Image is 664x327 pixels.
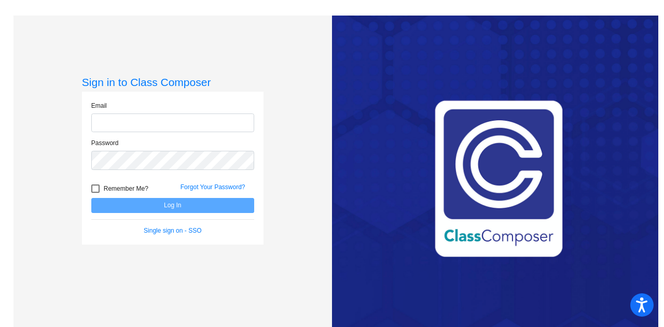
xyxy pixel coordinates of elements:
[82,76,264,89] h3: Sign in to Class Composer
[91,198,254,213] button: Log In
[91,101,107,110] label: Email
[181,183,245,191] a: Forgot Your Password?
[144,227,201,234] a: Single sign on - SSO
[91,138,119,148] label: Password
[104,182,148,195] span: Remember Me?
